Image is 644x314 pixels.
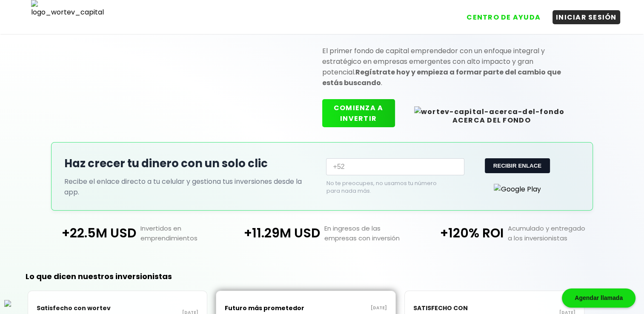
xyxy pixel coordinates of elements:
button: COMIENZA A INVERTIR [322,99,395,127]
div: Agendar llamada [562,288,635,308]
button: ACERCA DEL FONDO [404,101,580,129]
img: wortev-capital-acerca-del-fondo [414,106,565,117]
p: El primer fondo de capital emprendedor con un enfoque integral y estratégico en empresas emergent... [322,46,580,88]
h2: Haz crecer tu dinero con un solo clic [64,155,318,172]
p: Invertidos en emprendimientos [136,223,230,243]
p: +11.29M USD [230,223,320,243]
p: No te preocupes, no usamos tu número para nada más. [326,180,451,195]
p: Recibe el enlace directo a tu celular y gestiona tus inversiones desde la app. [64,176,318,197]
button: CENTRO DE AYUDA [463,10,544,24]
a: INICIAR SESIÓN [544,4,620,24]
strong: Regístrate hoy y empieza a formar parte del cambio que estás buscando [322,67,561,88]
p: [DATE] [306,305,387,311]
a: CENTRO DE AYUDA [455,4,544,24]
p: +22.5M USD [47,223,137,243]
p: +120% ROI [414,223,504,243]
img: Google Play [494,184,541,194]
button: INICIAR SESIÓN [552,10,620,24]
button: RECIBIR ENLACE [485,158,550,173]
a: COMIENZA A INVERTIR [322,115,404,125]
p: En ingresos de las empresas con inversión [320,223,414,243]
img: logos_whatsapp-icon.svg [4,300,11,307]
p: Acumulado y entregado a los inversionistas [504,223,598,243]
